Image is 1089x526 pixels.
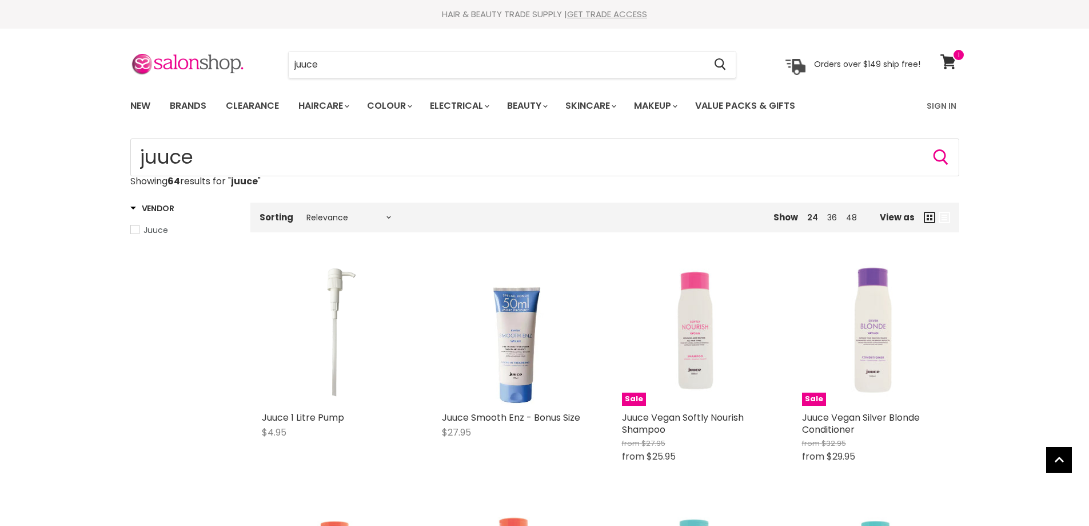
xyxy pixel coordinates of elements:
[260,212,293,222] label: Sorting
[442,426,471,439] span: $27.95
[773,211,798,223] span: Show
[217,94,288,118] a: Clearance
[167,175,180,188] strong: 64
[802,411,920,436] a: Juuce Vegan Silver Blonde Conditioner
[557,94,623,118] a: Skincare
[442,260,587,406] img: Juuce Smooth Enz - Bonus Size
[442,260,588,406] a: Juuce Smooth Enz - Bonus Size
[130,139,959,176] form: Product
[821,438,846,449] span: $32.95
[143,224,168,236] span: Juuce
[130,224,236,236] a: Juuce
[122,89,862,122] ul: Main menu
[622,260,768,406] a: Juuce Vegan Softly Nourish ShampooSale
[802,438,820,449] span: from
[622,450,644,463] span: from
[807,212,818,223] a: 24
[625,94,684,118] a: Makeup
[288,51,736,78] form: Product
[827,212,837,223] a: 36
[641,438,665,449] span: $27.95
[932,148,950,167] button: Search
[802,393,826,406] span: Sale
[421,94,496,118] a: Electrical
[262,426,286,439] span: $4.95
[161,94,215,118] a: Brands
[498,94,555,118] a: Beauty
[116,89,974,122] nav: Main
[262,260,408,406] img: Juuce 1 Litre Pump
[130,203,174,214] h3: Vendor
[802,450,824,463] span: from
[116,9,974,20] div: HAIR & BEAUTY TRADE SUPPLY |
[880,212,915,222] span: View as
[920,94,963,118] a: Sign In
[289,52,705,78] input: Search
[567,8,647,20] a: GET TRADE ACCESS
[122,94,159,118] a: New
[687,94,804,118] a: Value Packs & Gifts
[846,212,857,223] a: 48
[622,393,646,406] span: Sale
[231,175,258,188] strong: juuce
[827,450,855,463] span: $29.95
[647,450,676,463] span: $25.95
[358,94,419,118] a: Colour
[622,438,640,449] span: from
[130,176,959,187] p: Showing results for " "
[705,52,736,78] button: Search
[622,411,744,436] a: Juuce Vegan Softly Nourish Shampoo
[290,94,356,118] a: Haircare
[262,411,344,424] a: Juuce 1 Litre Pump
[802,260,948,406] a: Juuce Vegan Silver Blonde ConditionerSale
[814,59,920,69] p: Orders over $149 ship free!
[130,139,959,176] input: Search
[442,411,580,424] a: Juuce Smooth Enz - Bonus Size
